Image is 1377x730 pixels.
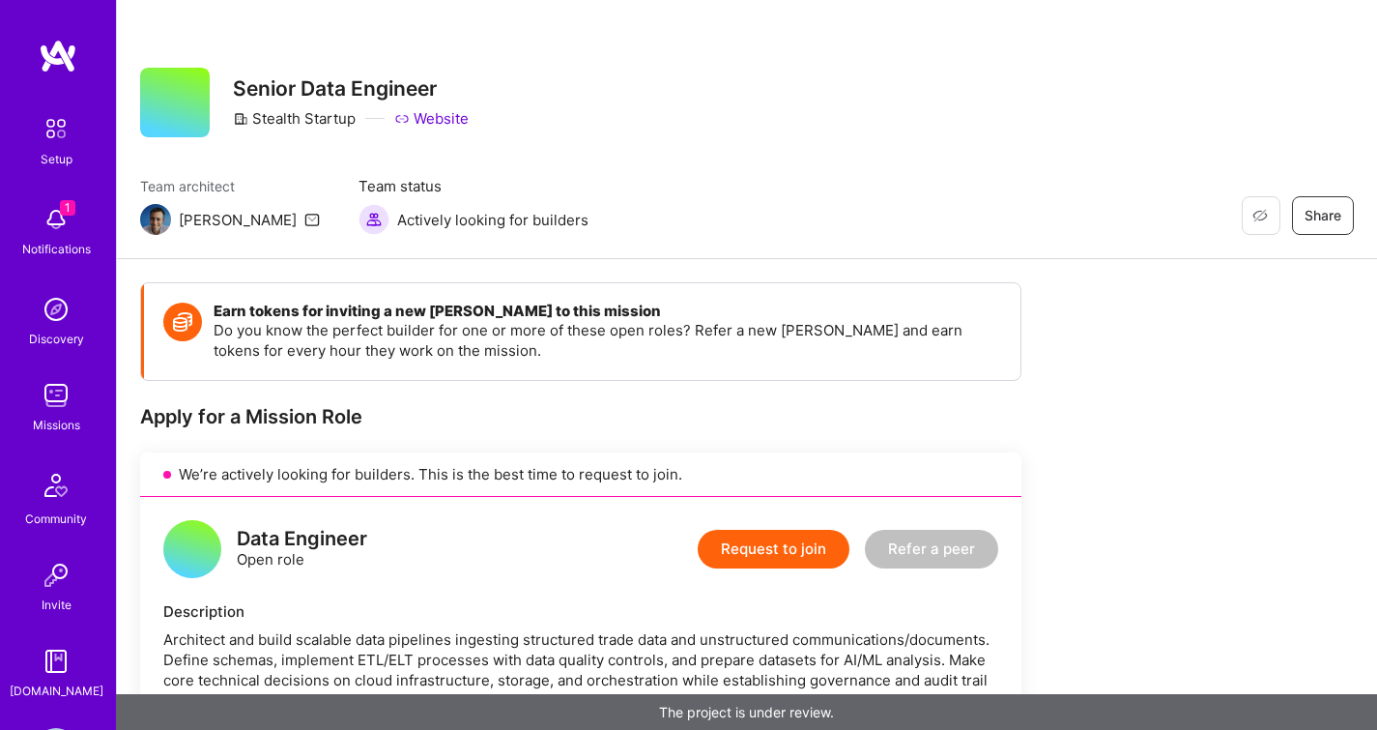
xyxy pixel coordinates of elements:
[140,204,171,235] img: Team Architect
[304,212,320,227] i: icon Mail
[237,529,367,549] div: Data Engineer
[25,509,87,529] div: Community
[1305,206,1341,225] span: Share
[42,595,72,615] div: Invite
[233,76,469,101] h3: Senior Data Engineer
[116,694,1377,730] div: The project is under review.
[33,415,80,435] div: Missions
[10,681,103,701] div: [DOMAIN_NAME]
[179,210,297,230] div: [PERSON_NAME]
[36,108,76,149] img: setup
[214,320,1001,361] p: Do you know the perfect builder for one or more of these open roles? Refer a new [PERSON_NAME] an...
[37,642,75,681] img: guide book
[60,200,75,216] span: 1
[237,529,367,569] div: Open role
[359,176,588,196] span: Team status
[29,329,84,349] div: Discovery
[233,111,248,127] i: icon CompanyGray
[39,39,77,73] img: logo
[37,376,75,415] img: teamwork
[359,204,389,235] img: Actively looking for builders
[163,601,998,622] div: Description
[214,303,1001,320] h4: Earn tokens for inviting a new [PERSON_NAME] to this mission
[140,176,320,196] span: Team architect
[1252,208,1268,223] i: icon EyeClosed
[140,453,1021,497] div: We’re actively looking for builders. This is the best time to request to join.
[41,149,72,169] div: Setup
[22,239,91,259] div: Notifications
[397,210,588,230] span: Actively looking for builders
[37,556,75,595] img: Invite
[698,530,849,569] button: Request to join
[163,303,202,341] img: Token icon
[33,462,79,509] img: Community
[37,200,75,239] img: bell
[394,108,469,129] a: Website
[233,108,356,129] div: Stealth Startup
[37,290,75,329] img: discovery
[163,629,998,711] div: Architect and build scalable data pipelines ingesting structured trade data and unstructured comm...
[1292,196,1354,235] button: Share
[865,530,998,569] button: Refer a peer
[140,404,1021,429] div: Apply for a Mission Role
